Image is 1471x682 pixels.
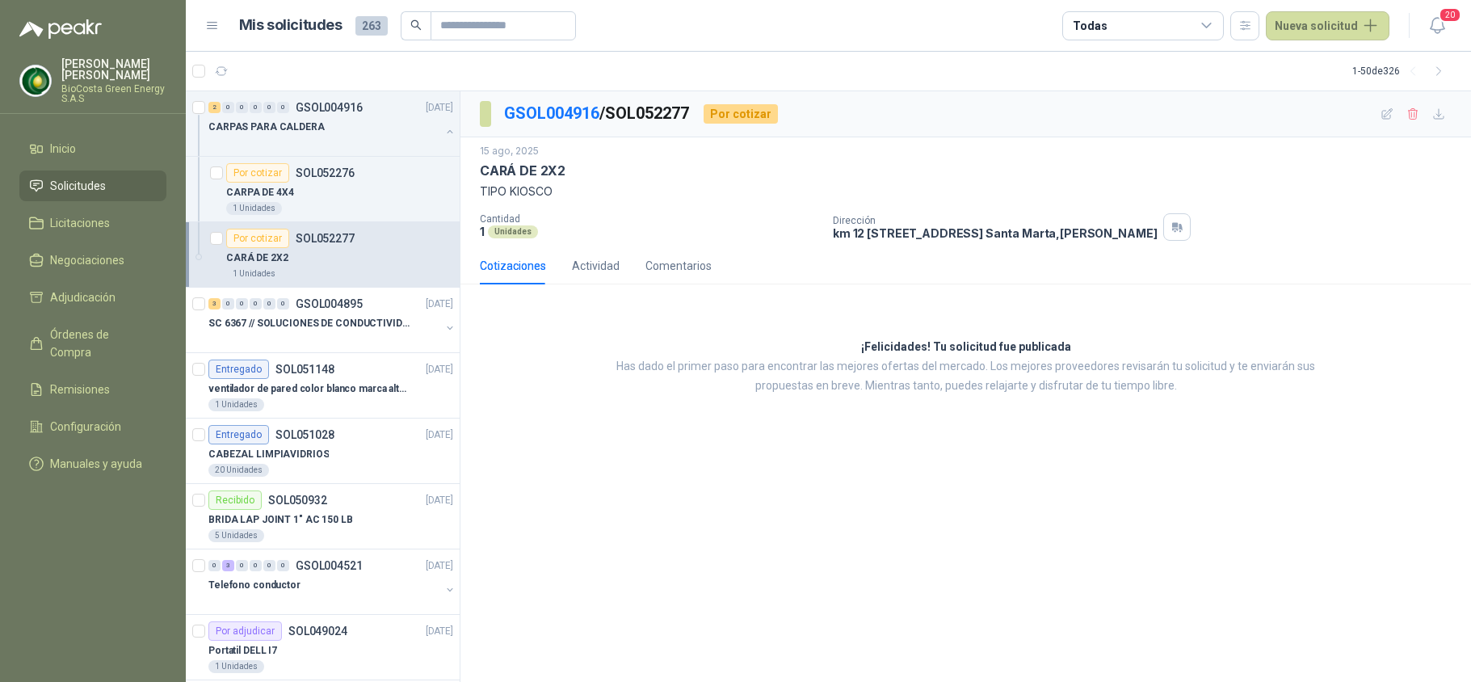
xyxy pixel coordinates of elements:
a: 3 0 0 0 0 0 GSOL004895[DATE] SC 6367 // SOLUCIONES DE CONDUCTIVIDAD [208,294,456,346]
img: Logo peakr [19,19,102,39]
div: Comentarios [645,257,712,275]
p: CARPA DE 4X4 [226,185,294,200]
p: Has dado el primer paso para encontrar las mejores ofertas del mercado. Los mejores proveedores r... [595,357,1338,396]
div: 0 [250,102,262,113]
p: SOL050932 [268,495,327,506]
div: Recibido [208,490,262,510]
div: Entregado [208,360,269,379]
p: Cantidad [480,213,820,225]
div: 0 [222,298,234,309]
div: Actividad [572,257,620,275]
h3: ¡Felicidades! Tu solicitud fue publicada [861,338,1071,357]
p: ventilador de pared color blanco marca alteza [208,381,410,397]
div: Cotizaciones [480,257,546,275]
p: [DATE] [426,624,453,639]
div: Por cotizar [704,104,778,124]
a: Órdenes de Compra [19,319,166,368]
p: GSOL004895 [296,298,363,309]
div: 0 [277,102,289,113]
div: Entregado [208,425,269,444]
div: 0 [236,102,248,113]
p: Telefono conductor [208,578,301,593]
div: 3 [208,298,221,309]
span: Inicio [50,140,76,158]
div: 1 Unidades [226,202,282,215]
div: 2 [208,102,221,113]
a: 0 3 0 0 0 0 GSOL004521[DATE] Telefono conductor [208,556,456,608]
a: Remisiones [19,374,166,405]
p: / SOL052277 [504,101,691,126]
h1: Mis solicitudes [239,14,343,37]
span: Licitaciones [50,214,110,232]
span: Adjudicación [50,288,116,306]
a: Licitaciones [19,208,166,238]
div: Por cotizar [226,163,289,183]
p: BioCosta Green Energy S.A.S [61,84,166,103]
a: RecibidoSOL050932[DATE] BRIDA LAP JOINT 1" AC 150 LB5 Unidades [186,484,460,549]
p: SOL051148 [275,364,334,375]
a: Por cotizarSOL052276CARPA DE 4X41 Unidades [186,157,460,222]
div: 0 [236,298,248,309]
p: [PERSON_NAME] [PERSON_NAME] [61,58,166,81]
p: TIPO KIOSCO [480,183,1452,200]
p: SOL052276 [296,167,355,179]
span: 20 [1439,7,1461,23]
span: Solicitudes [50,177,106,195]
p: CABEZAL LIMPIAVIDRIOS [208,447,329,462]
p: SOL052277 [296,233,355,244]
div: 0 [250,298,262,309]
p: 15 ago, 2025 [480,144,539,159]
p: Dirección [833,215,1157,226]
div: 0 [250,560,262,571]
p: [DATE] [426,427,453,443]
span: 263 [355,16,388,36]
p: GSOL004916 [296,102,363,113]
p: CARÁ DE 2X2 [226,250,288,266]
a: 2 0 0 0 0 0 GSOL004916[DATE] CARPAS PARA CALDERA [208,98,456,149]
span: Manuales y ayuda [50,455,142,473]
p: SOL051028 [275,429,334,440]
a: Configuración [19,411,166,442]
span: Configuración [50,418,121,436]
p: [DATE] [426,558,453,574]
div: 1 - 50 de 326 [1352,58,1452,84]
div: 1 Unidades [208,660,264,673]
p: BRIDA LAP JOINT 1" AC 150 LB [208,512,353,528]
a: Adjudicación [19,282,166,313]
p: [DATE] [426,493,453,508]
span: Remisiones [50,381,110,398]
a: GSOL004916 [504,103,599,123]
p: [DATE] [426,297,453,312]
div: 1 Unidades [226,267,282,280]
p: GSOL004521 [296,560,363,571]
span: Órdenes de Compra [50,326,151,361]
p: SC 6367 // SOLUCIONES DE CONDUCTIVIDAD [208,316,410,331]
a: Manuales y ayuda [19,448,166,479]
a: Por cotizarSOL052277CARÁ DE 2X21 Unidades [186,222,460,288]
div: 0 [277,560,289,571]
a: EntregadoSOL051148[DATE] ventilador de pared color blanco marca alteza1 Unidades [186,353,460,419]
a: Por adjudicarSOL049024[DATE] Portatil DELL I71 Unidades [186,615,460,680]
div: 0 [263,560,275,571]
p: Portatil DELL I7 [208,643,277,659]
span: search [410,19,422,31]
p: km 12 [STREET_ADDRESS] Santa Marta , [PERSON_NAME] [833,226,1157,240]
a: Solicitudes [19,170,166,201]
div: 0 [277,298,289,309]
a: Negociaciones [19,245,166,276]
div: 0 [263,102,275,113]
a: Inicio [19,133,166,164]
div: 0 [236,560,248,571]
div: 0 [222,102,234,113]
p: 1 [480,225,485,238]
button: Nueva solicitud [1266,11,1389,40]
div: 5 Unidades [208,529,264,542]
img: Company Logo [20,65,51,96]
div: Por adjudicar [208,621,282,641]
div: Todas [1073,17,1107,35]
button: 20 [1423,11,1452,40]
p: CARÁ DE 2X2 [480,162,565,179]
p: SOL049024 [288,625,347,637]
div: 0 [208,560,221,571]
p: CARPAS PARA CALDERA [208,120,325,135]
